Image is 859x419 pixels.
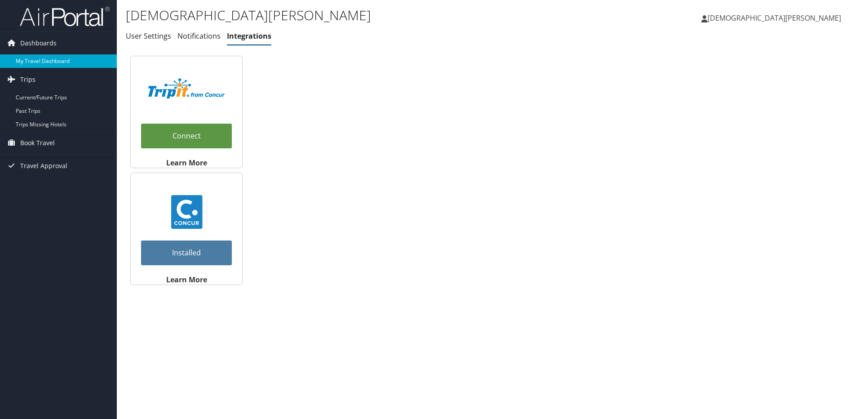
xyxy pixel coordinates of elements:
img: TripIt_Logo_Color_SOHP.png [148,78,225,98]
h1: [DEMOGRAPHIC_DATA][PERSON_NAME] [126,6,609,25]
span: Trips [20,68,35,91]
span: Travel Approval [20,155,67,177]
strong: Learn More [166,275,207,285]
a: Notifications [177,31,221,41]
a: User Settings [126,31,171,41]
a: Connect [141,124,232,148]
span: Book Travel [20,132,55,154]
span: Dashboards [20,32,57,54]
img: concur_23.png [170,195,204,229]
img: airportal-logo.png [20,6,110,27]
span: [DEMOGRAPHIC_DATA][PERSON_NAME] [708,13,841,23]
a: [DEMOGRAPHIC_DATA][PERSON_NAME] [701,4,850,31]
strong: Learn More [166,158,207,168]
a: Integrations [227,31,271,41]
a: Installed [141,241,232,265]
